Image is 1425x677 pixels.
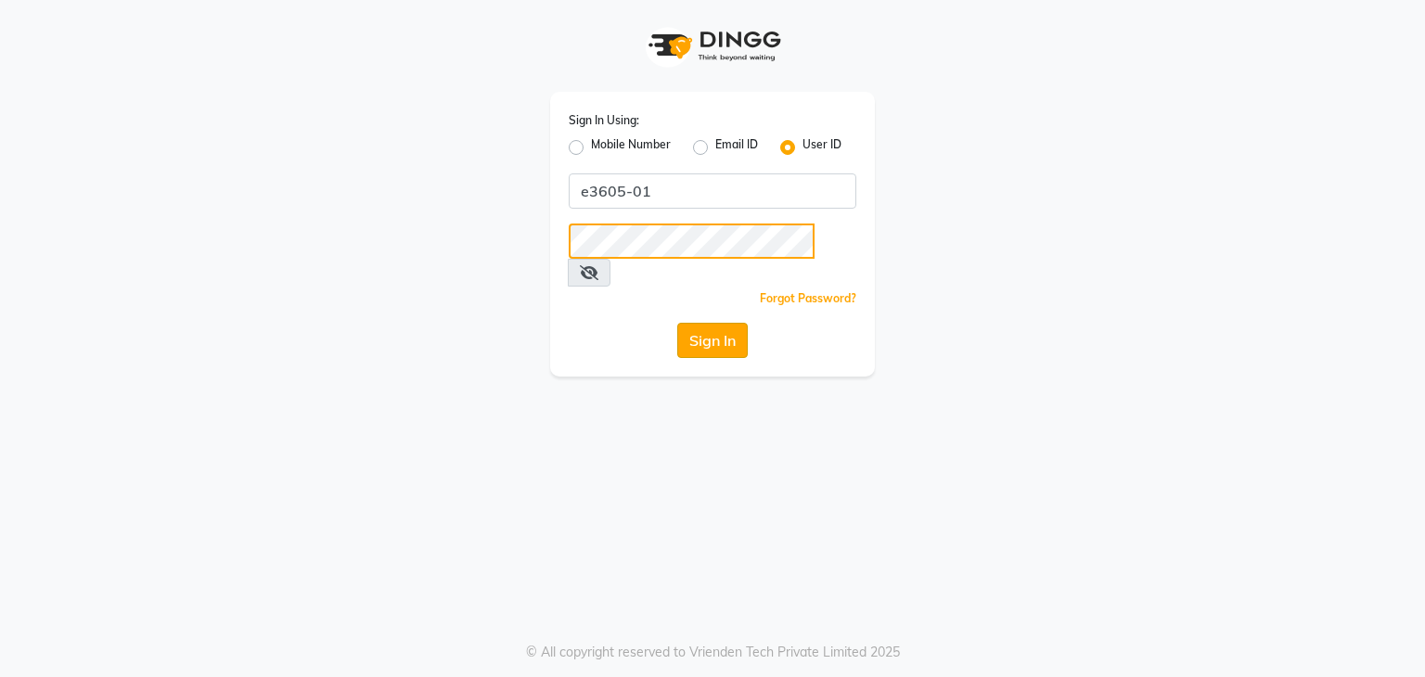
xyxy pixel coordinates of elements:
[569,224,815,259] input: Username
[638,19,787,73] img: logo1.svg
[677,323,748,358] button: Sign In
[760,291,856,305] a: Forgot Password?
[715,136,758,159] label: Email ID
[569,112,639,129] label: Sign In Using:
[802,136,841,159] label: User ID
[569,173,856,209] input: Username
[591,136,671,159] label: Mobile Number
